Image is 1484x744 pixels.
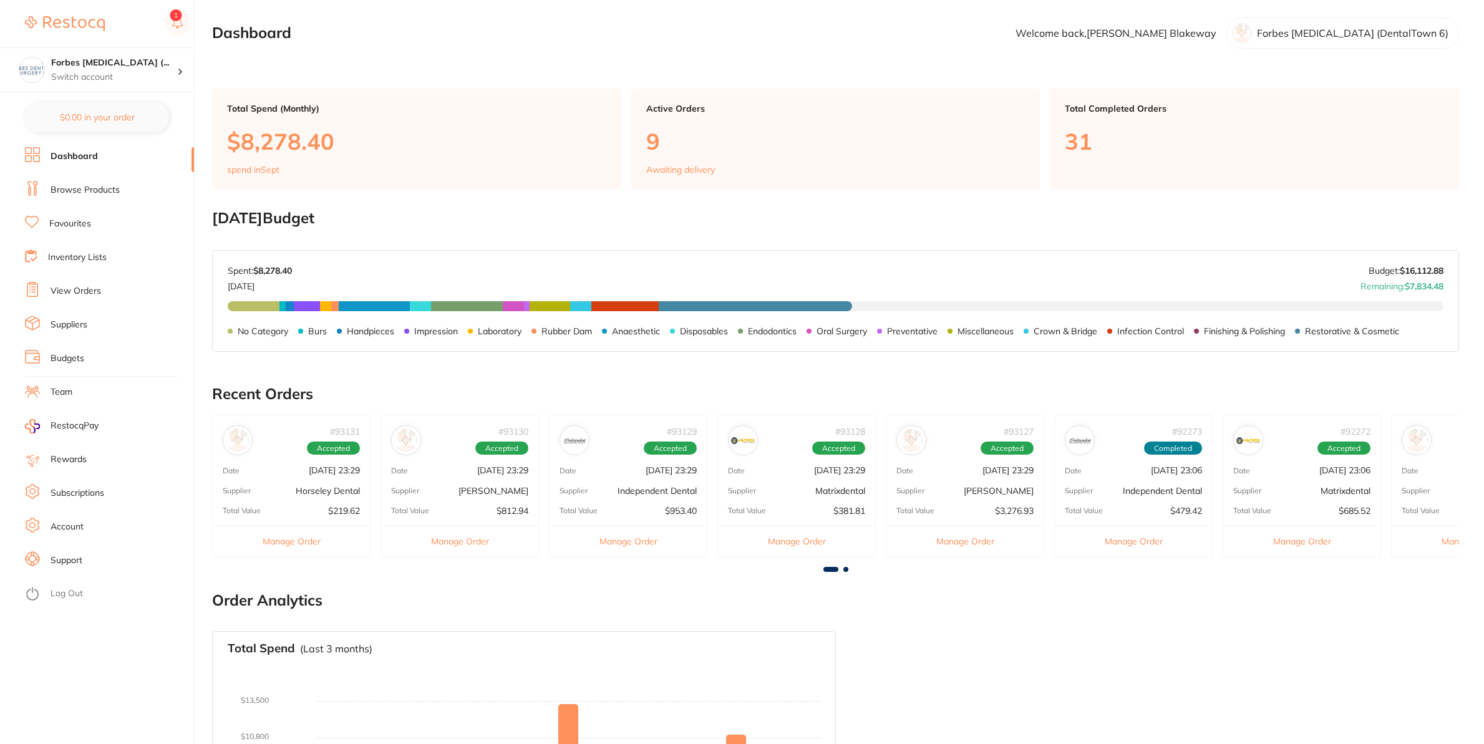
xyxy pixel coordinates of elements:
p: Independent Dental [1123,486,1202,496]
p: Total Value [1065,506,1103,515]
button: Manage Order [1223,526,1380,556]
img: Adam Dental [394,428,418,452]
p: Rubber Dam [541,326,592,336]
p: No Category [238,326,288,336]
img: Independent Dental [1068,428,1092,452]
p: $685.52 [1339,506,1370,516]
p: [DATE] 23:29 [309,465,360,475]
h2: Recent Orders [212,385,1459,403]
span: Completed [1144,442,1202,455]
p: Date [1402,466,1419,475]
p: [DATE] [228,276,292,291]
p: Awaiting delivery [646,165,715,175]
p: Burs [308,326,327,336]
img: RestocqPay [25,419,40,433]
a: Active Orders9Awaiting delivery [631,89,1040,190]
img: Henry Schein Halas [1405,428,1428,452]
p: Endodontics [748,326,797,336]
p: Date [391,466,408,475]
p: Date [1233,466,1250,475]
p: # 93128 [835,427,865,437]
img: Independent Dental [563,428,586,452]
button: $0.00 in your order [25,102,169,132]
p: Total Value [896,506,934,515]
strong: $16,112.88 [1400,265,1443,276]
p: $8,278.40 [227,128,606,154]
a: View Orders [51,285,101,297]
p: $953.40 [665,506,697,516]
button: Log Out [25,584,190,604]
p: (Last 3 months) [300,643,372,654]
img: Henry Schein Halas [900,428,923,452]
a: Browse Products [51,184,120,196]
p: Welcome back, [PERSON_NAME] Blakeway [1016,27,1216,39]
p: Independent Dental [618,486,697,496]
p: Oral Surgery [817,326,867,336]
a: Subscriptions [51,487,104,500]
p: Crown & Bridge [1034,326,1097,336]
button: Manage Order [886,526,1044,556]
p: Supplier [896,486,924,495]
p: Date [560,466,576,475]
p: Restorative & Cosmetic [1305,326,1399,336]
a: Budgets [51,352,84,365]
button: Manage Order [718,526,875,556]
strong: $8,278.40 [253,265,292,276]
p: # 93129 [667,427,697,437]
p: Budget: [1369,266,1443,276]
p: 31 [1065,128,1444,154]
p: Total Value [223,506,261,515]
p: Impression [414,326,458,336]
p: Supplier [1402,486,1430,495]
h3: Total Spend [228,642,295,655]
p: Forbes [MEDICAL_DATA] (DentalTown 6) [1257,27,1448,39]
p: Date [223,466,240,475]
h2: Dashboard [212,24,291,42]
p: # 93130 [498,427,528,437]
p: Matrixdental [1321,486,1370,496]
p: $479.42 [1170,506,1202,516]
p: # 93131 [330,427,360,437]
p: $3,276.93 [995,506,1034,516]
p: Supplier [560,486,588,495]
p: Date [728,466,745,475]
p: Supplier [1233,486,1261,495]
strong: $7,834.48 [1405,281,1443,292]
p: spend in Sept [227,165,279,175]
p: [DATE] 23:06 [1151,465,1202,475]
p: Supplier [223,486,251,495]
p: # 93127 [1004,427,1034,437]
p: Active Orders [646,104,1026,114]
a: Suppliers [51,319,87,331]
p: Miscellaneous [958,326,1014,336]
p: Laboratory [478,326,521,336]
a: Account [51,521,84,533]
p: Date [1065,466,1082,475]
span: Accepted [812,442,865,455]
span: Accepted [307,442,360,455]
a: Restocq Logo [25,9,105,38]
h4: Forbes Dental Surgery (DentalTown 6) [51,57,177,69]
p: Handpieces [347,326,394,336]
p: Matrixdental [815,486,865,496]
a: Dashboard [51,150,98,163]
p: Horseley Dental [296,486,360,496]
a: Total Spend (Monthly)$8,278.40spend inSept [212,89,621,190]
p: Total Spend (Monthly) [227,104,606,114]
span: Accepted [1317,442,1370,455]
a: Log Out [51,587,83,600]
a: RestocqPay [25,419,99,433]
p: $219.62 [328,506,360,516]
img: Matrixdental [731,428,755,452]
p: Total Value [1402,506,1440,515]
p: Preventative [887,326,938,336]
p: Supplier [391,486,419,495]
button: Manage Order [381,526,538,556]
p: Total Value [391,506,429,515]
p: Disposables [680,326,728,336]
p: [DATE] 23:29 [477,465,528,475]
p: [PERSON_NAME] [964,486,1034,496]
span: Accepted [475,442,528,455]
a: Favourites [49,218,91,230]
button: Manage Order [550,526,707,556]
